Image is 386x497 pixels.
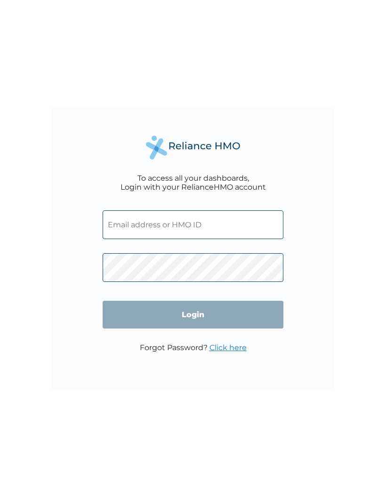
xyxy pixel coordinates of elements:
a: Click here [209,343,247,352]
input: Email address or HMO ID [103,210,283,239]
img: Reliance Health's Logo [146,136,240,160]
input: Login [103,301,283,329]
p: Forgot Password? [140,343,247,352]
div: To access all your dashboards, Login with your RelianceHMO account [121,174,266,192]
